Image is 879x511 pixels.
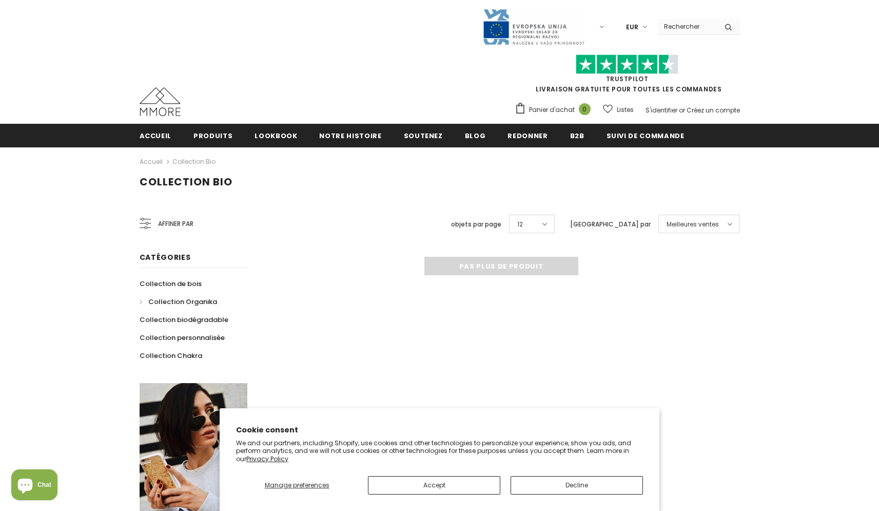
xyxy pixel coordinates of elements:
[515,102,596,118] a: Panier d'achat 0
[140,347,202,365] a: Collection Chakra
[140,333,225,343] span: Collection personnalisée
[140,275,202,293] a: Collection de bois
[246,455,288,463] a: Privacy Policy
[529,105,575,115] span: Panier d'achat
[617,105,634,115] span: Listes
[193,124,232,147] a: Produits
[140,124,172,147] a: Accueil
[140,351,202,361] span: Collection Chakra
[679,106,685,115] span: or
[607,124,685,147] a: Suivi de commande
[579,103,591,115] span: 0
[140,131,172,141] span: Accueil
[193,131,232,141] span: Produits
[404,124,443,147] a: soutenez
[570,131,584,141] span: B2B
[646,106,677,115] a: S'identifier
[626,22,638,32] span: EUR
[148,297,217,307] span: Collection Organika
[687,106,740,115] a: Créez un compte
[172,157,216,166] a: Collection Bio
[570,219,651,230] label: [GEOGRAPHIC_DATA] par
[236,425,643,436] h2: Cookie consent
[140,311,228,329] a: Collection biodégradable
[140,252,191,262] span: Catégories
[140,156,163,168] a: Accueil
[515,59,740,93] span: LIVRAISON GRATUITE POUR TOUTES LES COMMANDES
[404,131,443,141] span: soutenez
[140,87,181,116] img: Cas MMORE
[265,481,329,489] span: Manage preferences
[482,22,585,31] a: Javni Razpis
[576,54,678,74] img: Faites confiance aux étoiles pilotes
[158,218,193,230] span: Affiner par
[8,469,61,503] inbox-online-store-chat: Shopify online store chat
[451,219,501,230] label: objets par page
[255,131,297,141] span: Lookbook
[319,131,381,141] span: Notre histoire
[140,329,225,347] a: Collection personnalisée
[482,8,585,46] img: Javni Razpis
[255,124,297,147] a: Lookbook
[140,315,228,325] span: Collection biodégradable
[140,293,217,311] a: Collection Organika
[368,476,500,495] button: Accept
[507,124,548,147] a: Redonner
[603,101,634,119] a: Listes
[465,124,486,147] a: Blog
[140,175,232,189] span: Collection Bio
[236,476,358,495] button: Manage preferences
[667,219,719,230] span: Meilleures ventes
[517,219,523,230] span: 12
[465,131,486,141] span: Blog
[607,131,685,141] span: Suivi de commande
[606,74,649,83] a: TrustPilot
[140,279,202,289] span: Collection de bois
[511,476,643,495] button: Decline
[658,19,717,34] input: Search Site
[570,124,584,147] a: B2B
[507,131,548,141] span: Redonner
[236,439,643,463] p: We and our partners, including Shopify, use cookies and other technologies to personalize your ex...
[319,124,381,147] a: Notre histoire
